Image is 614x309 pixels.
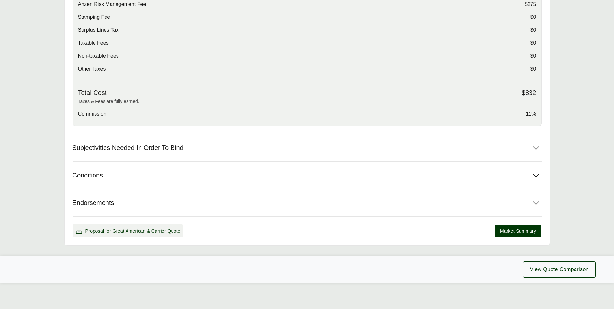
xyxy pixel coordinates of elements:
span: 11% [526,110,536,118]
span: Commission [78,110,106,118]
span: View Quote Comparison [530,266,589,273]
span: Anzen Risk Management Fee [78,0,146,8]
span: $0 [530,39,536,47]
span: Total Cost [78,89,107,97]
span: & Carrier Quote [147,228,180,234]
span: Non-taxable Fees [78,52,119,60]
span: Surplus Lines Tax [78,26,119,34]
span: Proposal for [85,228,181,235]
p: Taxes & Fees are fully earned. [78,98,536,105]
span: Conditions [73,171,103,179]
button: Proposal for Great American & Carrier Quote [73,224,183,237]
span: Stamping Fee [78,13,110,21]
span: $0 [530,52,536,60]
span: $0 [530,26,536,34]
span: Great American [112,228,145,234]
button: Market Summary [495,225,541,237]
span: $275 [525,0,536,8]
button: View Quote Comparison [523,261,596,278]
button: Conditions [73,162,542,189]
span: $0 [530,13,536,21]
span: Endorsements [73,199,114,207]
span: Subjectivities Needed In Order To Bind [73,144,184,152]
button: Subjectivities Needed In Order To Bind [73,134,542,161]
span: Market Summary [500,228,536,235]
span: $0 [530,65,536,73]
button: Endorsements [73,189,542,216]
span: $832 [522,89,536,97]
span: Other Taxes [78,65,106,73]
span: Taxable Fees [78,39,109,47]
